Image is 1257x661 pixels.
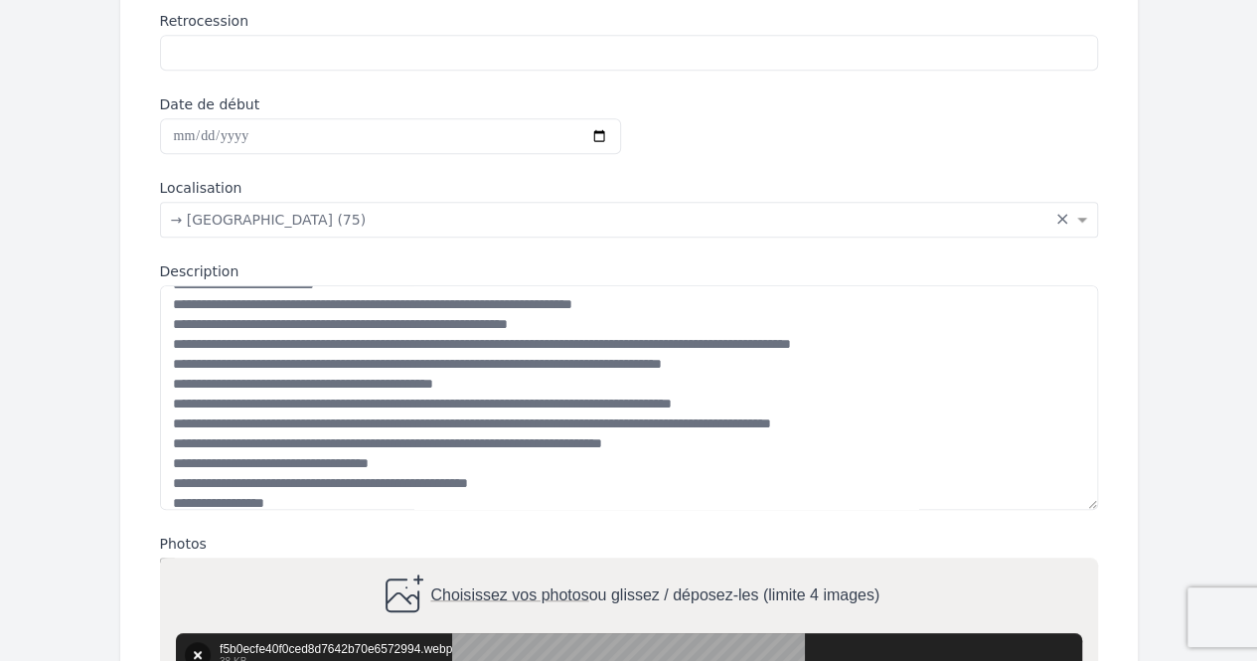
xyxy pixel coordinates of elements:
[1055,210,1072,230] span: Clear all
[160,94,621,114] label: Date de début
[160,261,1098,281] label: Description
[160,178,1098,198] label: Localisation
[160,11,1098,31] label: Retrocession
[378,572,878,619] div: ou glissez / déposez-les (limite 4 images)
[430,585,588,602] span: Choisissez vos photos
[160,534,1098,554] label: Photos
